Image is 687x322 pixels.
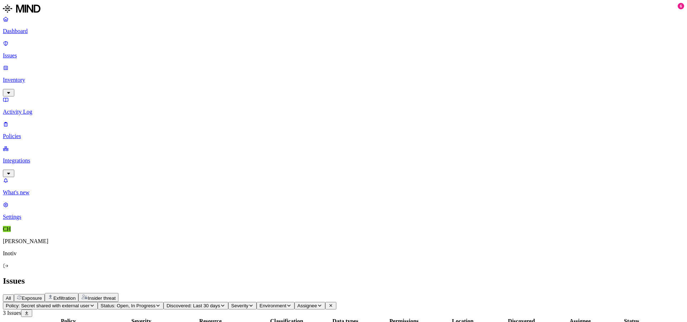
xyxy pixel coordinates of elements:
[3,3,684,16] a: MIND
[231,303,248,308] span: Severity
[3,3,40,14] img: MIND
[3,250,684,257] p: Inotiv
[297,303,317,308] span: Assignee
[3,202,684,220] a: Settings
[3,189,684,196] p: What's new
[6,303,89,308] span: Policy: Secret shared with external user
[259,303,286,308] span: Environment
[3,96,684,115] a: Activity Log
[53,295,75,301] span: Exfiltration
[3,214,684,220] p: Settings
[3,145,684,176] a: Integrations
[3,276,684,286] h2: Issues
[166,303,220,308] span: Discovered: Last 30 days
[22,295,42,301] span: Exposure
[3,310,21,316] span: 3 Issues
[3,16,684,34] a: Dashboard
[3,109,684,115] p: Activity Log
[678,3,684,9] div: 6
[3,65,684,95] a: Inventory
[3,77,684,83] p: Inventory
[88,295,116,301] span: Insider threat
[6,295,11,301] span: All
[3,157,684,164] p: Integrations
[3,40,684,59] a: Issues
[3,121,684,139] a: Policies
[3,177,684,196] a: What's new
[3,133,684,139] p: Policies
[3,52,684,59] p: Issues
[101,303,155,308] span: Status: Open, In Progress
[3,226,11,232] span: CH
[3,28,684,34] p: Dashboard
